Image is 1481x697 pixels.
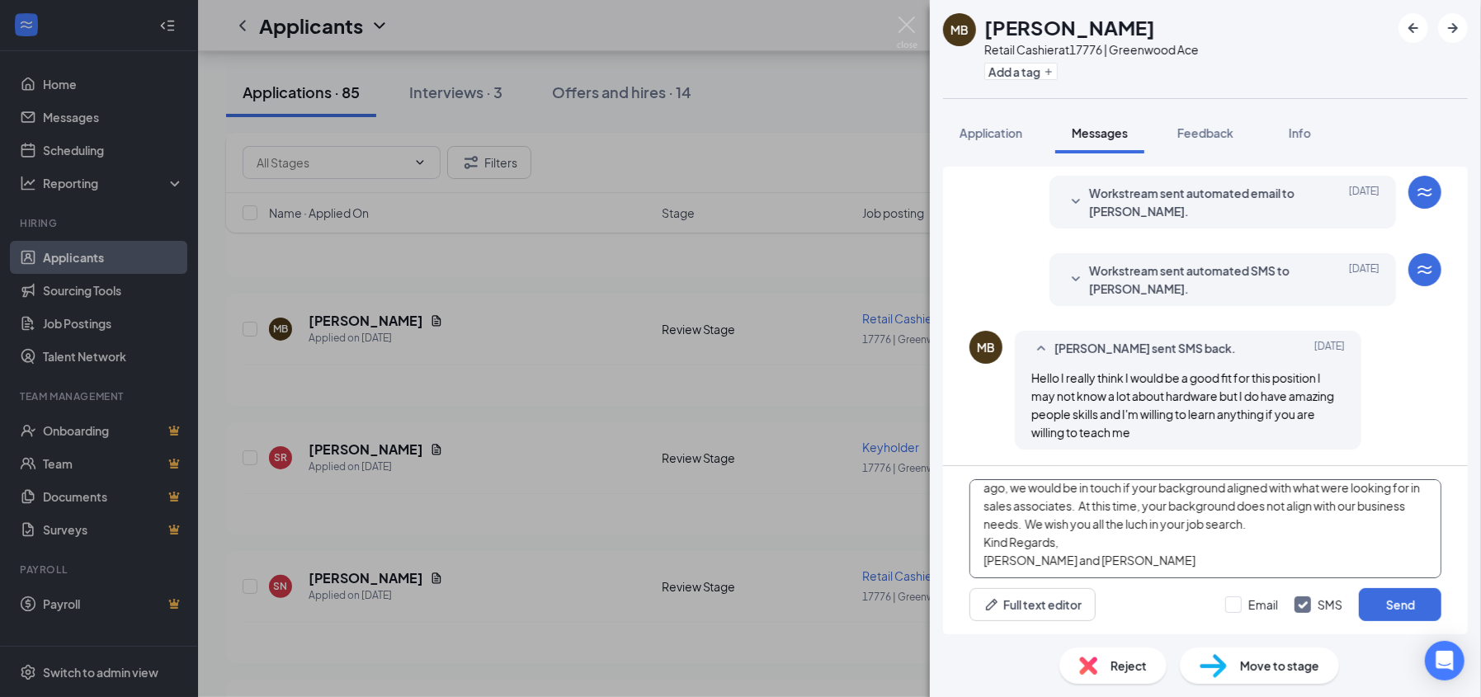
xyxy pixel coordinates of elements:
[969,588,1096,621] button: Full text editorPen
[1415,260,1435,280] svg: WorkstreamLogo
[1066,192,1086,212] svg: SmallChevronDown
[950,21,969,38] div: MB
[960,125,1022,140] span: Application
[1089,261,1305,298] span: Workstream sent automated SMS to [PERSON_NAME].
[1403,18,1423,38] svg: ArrowLeftNew
[1359,588,1441,621] button: Send
[1066,270,1086,290] svg: SmallChevronDown
[1044,67,1054,77] svg: Plus
[1349,261,1380,298] span: [DATE]
[984,13,1155,41] h1: [PERSON_NAME]
[1415,182,1435,202] svg: WorkstreamLogo
[969,479,1441,578] textarea: Good Morning Malachi, Thank you for applying to Ace Hardware. As I mentinoned on the phone call a...
[1443,18,1463,38] svg: ArrowRight
[984,63,1058,80] button: PlusAdd a tag
[1072,125,1128,140] span: Messages
[1398,13,1428,43] button: ArrowLeftNew
[1054,339,1236,359] span: [PERSON_NAME] sent SMS back.
[977,339,995,356] div: MB
[1111,657,1147,675] span: Reject
[983,596,1000,613] svg: Pen
[1289,125,1311,140] span: Info
[1240,657,1319,675] span: Move to stage
[1438,13,1468,43] button: ArrowRight
[1031,339,1051,359] svg: SmallChevronUp
[1177,125,1233,140] span: Feedback
[1031,370,1334,440] span: Hello I really think I would be a good fit for this position I may not know a lot about hardware ...
[1349,184,1380,220] span: [DATE]
[1425,641,1464,681] div: Open Intercom Messenger
[984,41,1199,58] div: Retail Cashier at 17776 | Greenwood Ace
[1089,184,1305,220] span: Workstream sent automated email to [PERSON_NAME].
[1314,339,1345,359] span: [DATE]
